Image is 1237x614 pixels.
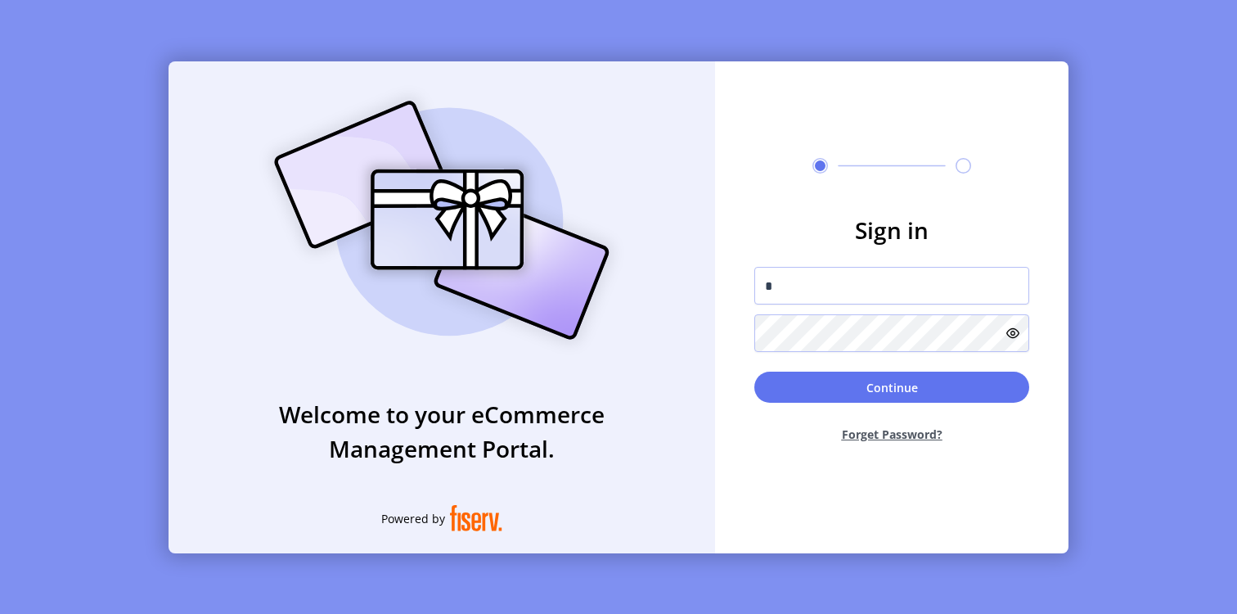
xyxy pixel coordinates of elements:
[754,213,1029,247] h3: Sign in
[250,83,634,358] img: card_Illustration.svg
[169,397,715,466] h3: Welcome to your eCommerce Management Portal.
[381,510,445,527] span: Powered by
[754,413,1029,456] button: Forget Password?
[754,372,1029,403] button: Continue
